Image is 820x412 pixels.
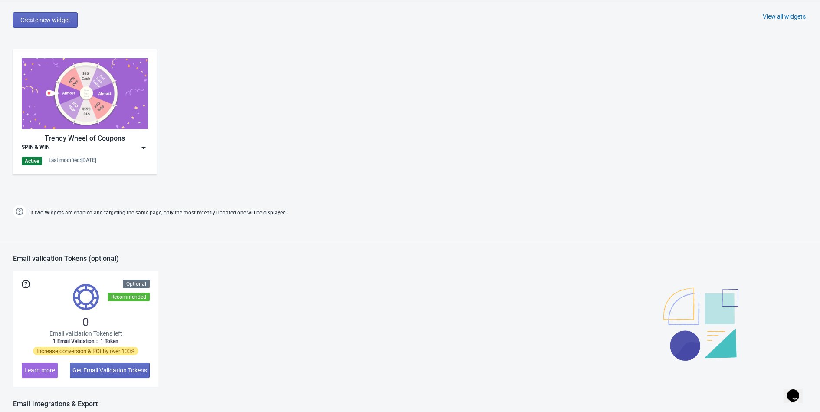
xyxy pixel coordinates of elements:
div: Recommended [108,293,150,301]
img: help.png [13,205,26,218]
div: Trendy Wheel of Coupons [22,133,148,144]
iframe: chat widget [784,377,811,403]
span: If two Widgets are enabled and targeting the same page, only the most recently updated one will b... [30,206,287,220]
img: illustration.svg [663,288,738,361]
span: Increase conversion & ROI by over 100% [33,347,138,355]
span: 1 Email Validation = 1 Token [53,338,118,345]
img: tokens.svg [73,284,99,310]
div: SPIN & WIN [22,144,49,152]
span: Get Email Validation Tokens [72,367,147,374]
div: Optional [123,280,150,288]
span: 0 [82,315,89,329]
span: Create new widget [20,16,70,23]
button: Create new widget [13,12,78,28]
div: View all widgets [763,12,806,21]
img: dropdown.png [139,144,148,152]
span: Email validation Tokens left [49,329,122,338]
div: Active [22,157,42,165]
div: Last modified: [DATE] [49,157,96,164]
button: Learn more [22,363,58,378]
img: trendy_game.png [22,58,148,129]
span: Learn more [24,367,55,374]
button: Get Email Validation Tokens [70,363,150,378]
